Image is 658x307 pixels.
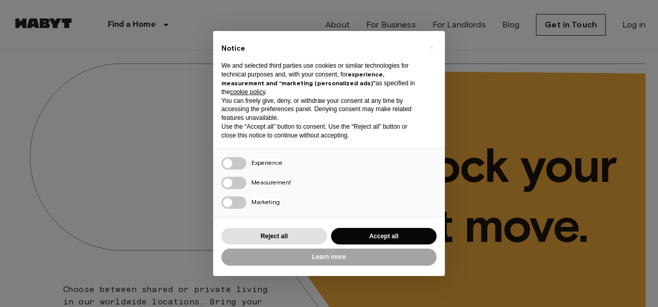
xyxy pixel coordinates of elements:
button: Reject all [221,228,327,245]
p: Use the “Accept all” button to consent. Use the “Reject all” button or close this notice to conti... [221,122,420,140]
button: Close this notice [423,39,440,56]
button: Learn more [221,249,437,266]
strong: experience, measurement and “marketing (personalized ads)” [221,70,384,87]
p: You can freely give, deny, or withdraw your consent at any time by accessing the preferences pane... [221,97,420,122]
p: We and selected third parties use cookies or similar technologies for technical purposes and, wit... [221,62,420,96]
span: × [430,41,433,54]
h2: Notice [221,43,420,54]
a: cookie policy [230,88,265,96]
button: Accept all [331,228,437,245]
span: Experience [251,159,282,166]
span: Marketing [251,198,280,206]
span: Measurement [251,178,291,186]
